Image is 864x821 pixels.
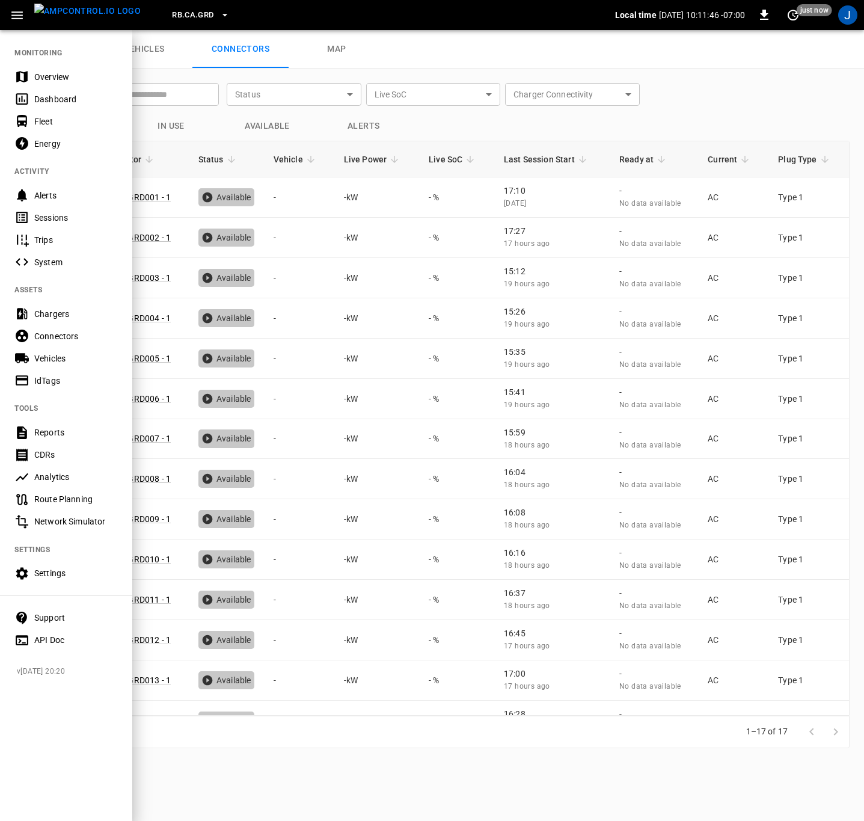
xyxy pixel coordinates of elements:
[34,426,118,438] div: Reports
[34,493,118,505] div: Route Planning
[172,8,213,22] span: RB.CA.GRD
[34,567,118,579] div: Settings
[797,4,832,16] span: just now
[34,256,118,268] div: System
[838,5,857,25] div: profile-icon
[783,5,803,25] button: set refresh interval
[34,471,118,483] div: Analytics
[34,115,118,128] div: Fleet
[34,612,118,624] div: Support
[34,352,118,364] div: Vehicles
[34,634,118,646] div: API Doc
[34,330,118,342] div: Connectors
[34,375,118,387] div: IdTags
[34,212,118,224] div: Sessions
[615,9,657,21] p: Local time
[17,666,123,678] span: v [DATE] 20:20
[34,449,118,461] div: CDRs
[34,515,118,527] div: Network Simulator
[34,234,118,246] div: Trips
[34,71,118,83] div: Overview
[34,4,141,19] img: ampcontrol.io logo
[659,9,745,21] p: [DATE] 10:11:46 -07:00
[34,189,118,201] div: Alerts
[34,308,118,320] div: Chargers
[34,138,118,150] div: Energy
[34,93,118,105] div: Dashboard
